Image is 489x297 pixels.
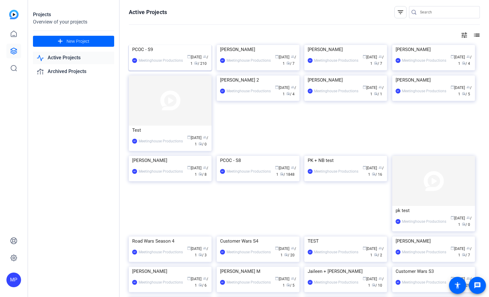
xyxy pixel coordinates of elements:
div: Meetinghouse Productions [314,279,358,285]
div: MP [396,219,400,224]
div: PCOC - S9 [132,45,208,54]
div: [PERSON_NAME] [132,267,208,276]
span: [DATE] [275,166,289,170]
span: calendar_today [451,55,454,58]
div: MP [396,250,400,255]
button: New Project [33,36,114,47]
div: Meetinghouse Productions [402,88,446,94]
span: / 1 [458,247,472,257]
span: calendar_today [363,246,366,250]
span: / 4 [462,61,470,66]
span: group [466,85,470,89]
span: / 1 [283,86,296,96]
div: MP [132,280,137,285]
span: radio [284,253,288,256]
div: MP [220,89,225,94]
span: calendar_today [187,166,191,169]
span: group [291,246,295,250]
div: TEST [308,237,384,246]
span: calendar_today [187,55,191,58]
span: [DATE] [275,86,289,90]
span: [DATE] [363,86,377,90]
span: / 1 [458,86,472,96]
span: / 20 [284,253,295,257]
div: Meetinghouse Productions [139,57,183,64]
span: / 3 [198,253,207,257]
span: group [379,277,382,280]
span: / 10 [372,283,382,288]
span: calendar_today [451,216,454,219]
span: radio [198,172,202,176]
span: [DATE] [363,247,377,251]
span: / 5 [462,92,470,96]
span: [DATE] [451,55,465,59]
span: radio [374,253,378,256]
span: [DATE] [187,277,201,281]
div: MP [132,139,137,144]
mat-icon: message [474,282,481,289]
div: [PERSON_NAME] [396,75,472,85]
span: group [203,166,207,169]
span: / 1 [370,86,384,96]
span: radio [286,61,290,65]
div: Road Wars Season 4 [132,237,208,246]
div: [PERSON_NAME] [308,45,384,54]
div: Meetinghouse Productions [226,57,271,64]
span: [DATE] [187,136,201,140]
span: radio [374,92,378,95]
div: Meetinghouse Productions [314,168,358,174]
div: PCOC - S8 [220,156,296,165]
span: group [466,246,470,250]
div: Meetinghouse Productions [226,249,271,255]
mat-icon: list [473,31,480,39]
span: New Project [67,38,89,45]
div: PK + NB test [308,156,384,165]
div: Meetinghouse Productions [139,138,183,144]
div: [PERSON_NAME] M [220,267,296,276]
div: Meetinghouse Productions [314,57,358,64]
div: Meetinghouse Productions [402,218,446,225]
mat-icon: tune [461,31,468,39]
span: [DATE] [451,86,465,90]
span: radio [374,61,378,65]
div: MP [308,89,313,94]
a: Archived Projects [33,65,114,78]
span: radio [372,283,375,287]
div: Meetinghouse Productions [226,279,271,285]
span: calendar_today [451,85,454,89]
span: radio [286,92,290,95]
span: calendar_today [275,277,279,280]
div: Meetinghouse Productions [226,88,271,94]
span: radio [198,142,202,145]
input: Search [420,9,475,16]
span: radio [462,61,465,65]
span: / 8 [198,172,207,177]
div: MP [220,250,225,255]
span: radio [462,222,465,226]
span: radio [280,172,284,176]
span: group [379,246,382,250]
span: [DATE] [363,166,377,170]
span: / 1848 [280,172,295,177]
span: group [291,85,295,89]
div: [PERSON_NAME] [220,45,296,54]
div: [PERSON_NAME] [396,237,472,246]
span: / 1 [370,247,384,257]
span: group [203,135,207,139]
span: group [203,246,207,250]
span: group [379,55,382,58]
span: [DATE] [275,247,289,251]
span: calendar_today [275,55,279,58]
span: / 16 [372,172,382,177]
div: Customer Wars S3 [396,267,472,276]
span: / 7 [286,61,295,66]
div: Meetinghouse Productions [226,168,271,174]
div: MP [308,169,313,174]
mat-icon: filter_list [397,9,404,16]
div: Overview of your projects [33,18,114,26]
div: MP [132,58,137,63]
span: calendar_today [275,166,279,169]
span: radio [286,283,290,287]
h1: Active Projects [129,9,167,16]
div: Meetinghouse Productions [402,57,446,64]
